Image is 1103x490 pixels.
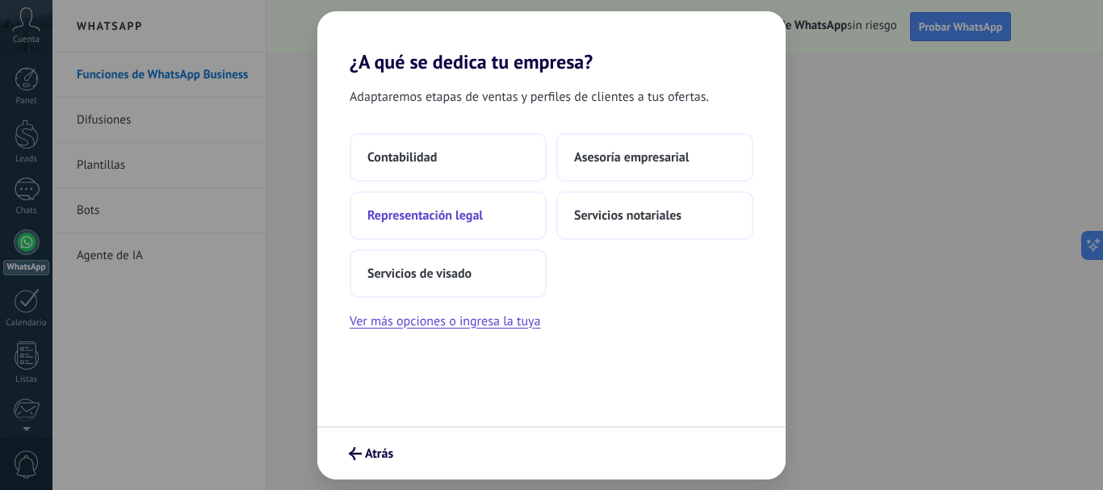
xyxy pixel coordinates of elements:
span: Representación legal [367,207,483,224]
span: Servicios notariales [574,207,682,224]
button: Servicios notariales [556,191,753,240]
span: Contabilidad [367,149,437,165]
button: Asesoría empresarial [556,133,753,182]
button: Representación legal [350,191,547,240]
span: Asesoría empresarial [574,149,689,165]
span: Adaptaremos etapas de ventas y perfiles de clientes a tus ofertas. [350,86,709,107]
button: Atrás [342,440,401,467]
h2: ¿A qué se dedica tu empresa? [317,11,786,73]
span: Servicios de visado [367,266,472,282]
button: Ver más opciones o ingresa la tuya [350,311,540,332]
span: Atrás [365,448,393,459]
button: Servicios de visado [350,249,547,298]
button: Contabilidad [350,133,547,182]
